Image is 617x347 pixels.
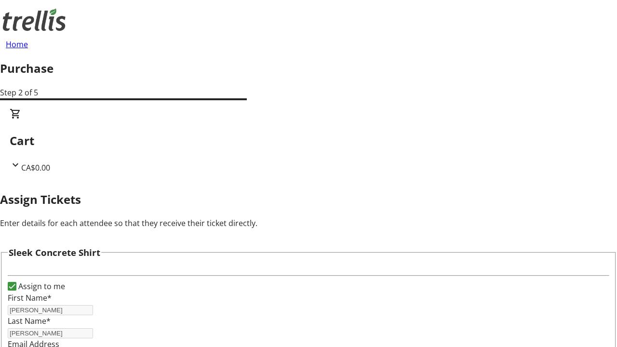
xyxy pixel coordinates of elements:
[21,162,50,173] span: CA$0.00
[9,246,100,259] h3: Sleek Concrete Shirt
[16,280,65,292] label: Assign to me
[8,316,51,326] label: Last Name*
[10,132,607,149] h2: Cart
[10,108,607,173] div: CartCA$0.00
[8,293,52,303] label: First Name*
